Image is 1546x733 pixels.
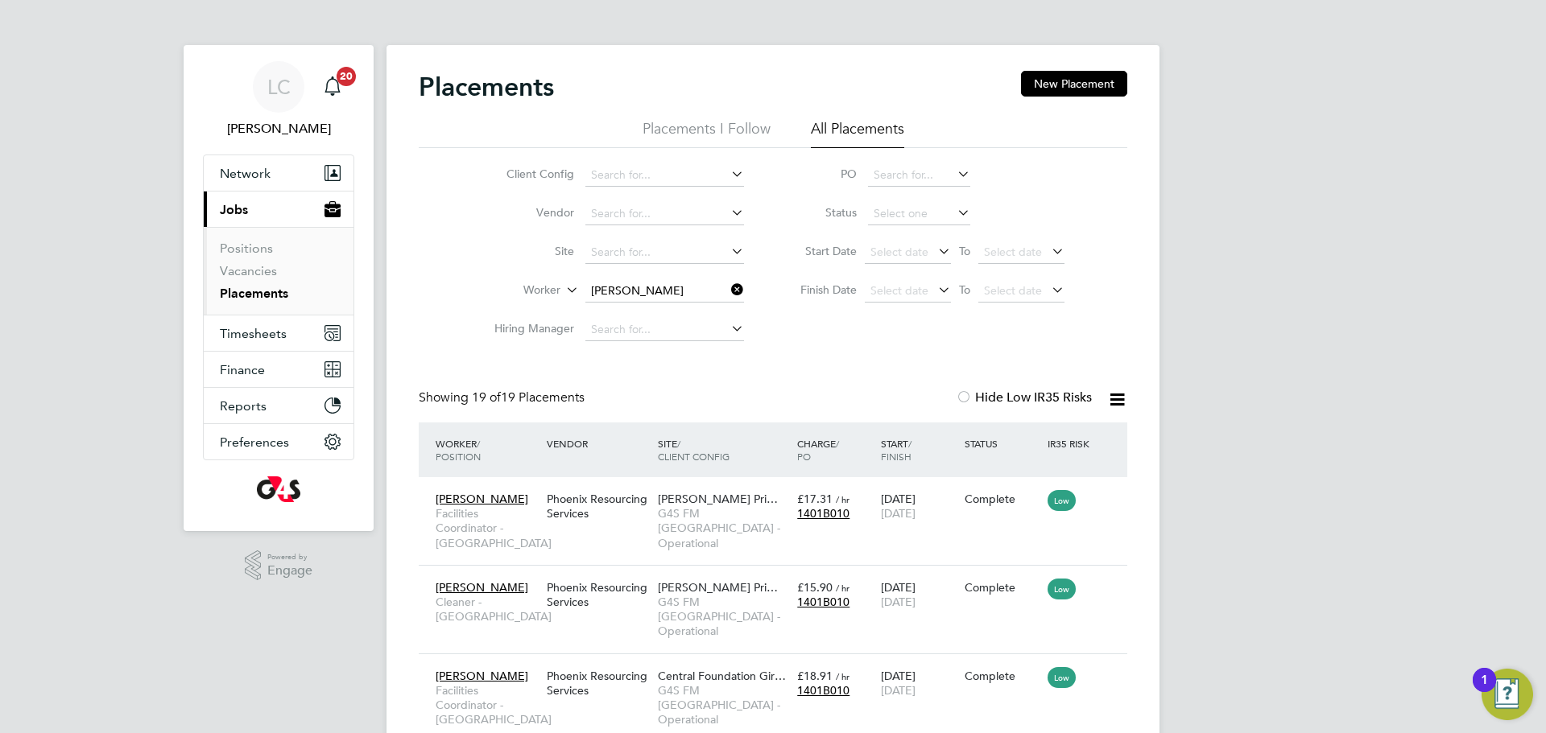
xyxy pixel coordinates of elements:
label: Client Config [482,167,574,181]
a: Positions [220,241,273,256]
h2: Placements [419,71,554,103]
span: £18.91 [797,669,833,683]
span: 1401B010 [797,595,849,609]
span: / hr [836,493,849,505]
button: New Placement [1021,71,1127,97]
a: 20 [316,61,349,113]
div: Showing [419,389,588,406]
input: Search for... [585,280,744,303]
span: / Finish [881,437,911,463]
span: 1401B010 [797,683,849,698]
div: Vendor [543,429,654,458]
input: Search for... [585,203,744,225]
span: £15.90 [797,580,833,595]
span: £17.31 [797,492,833,506]
span: Network [220,166,271,181]
img: g4s-logo-retina.png [257,476,300,502]
span: To [954,241,975,261]
input: Search for... [585,319,744,341]
span: [PERSON_NAME] Pri… [658,580,778,595]
span: Facilities Coordinator - [GEOGRAPHIC_DATA] [436,683,539,727]
div: Worker [432,429,543,471]
a: [PERSON_NAME]Facilities Coordinator - [GEOGRAPHIC_DATA]Phoenix Resourcing Services[PERSON_NAME] P... [432,483,1127,496]
span: Reports [220,398,267,414]
button: Open Resource Center, 1 new notification [1482,669,1533,720]
span: G4S FM [GEOGRAPHIC_DATA] - Operational [658,595,789,639]
a: Vacancies [220,263,277,278]
span: To [954,279,975,300]
span: Select date [870,283,928,298]
div: Charge [793,429,877,471]
input: Search for... [585,164,744,187]
a: Placements [220,286,288,301]
input: Search for... [868,164,970,187]
label: Start Date [784,244,857,258]
span: [PERSON_NAME] Pri… [658,492,778,506]
div: Status [961,429,1044,458]
span: 19 Placements [472,389,585,406]
input: Search for... [585,241,744,264]
a: [PERSON_NAME]Cleaner - [GEOGRAPHIC_DATA]Phoenix Resourcing Services[PERSON_NAME] Pri…G4S FM [GEOG... [432,571,1127,585]
div: Complete [965,492,1040,506]
span: Timesheets [220,326,287,341]
div: Jobs [204,227,353,315]
span: [DATE] [881,595,916,609]
button: Preferences [204,424,353,459]
span: / Client Config [658,437,730,463]
button: Reports [204,388,353,423]
label: Vendor [482,205,574,220]
a: Powered byEngage [245,550,313,581]
span: Facilities Coordinator - [GEOGRAPHIC_DATA] [436,506,539,550]
span: [DATE] [881,683,916,698]
div: [DATE] [877,661,961,706]
label: Site [482,244,574,258]
label: Finish Date [784,282,857,297]
span: 19 of [472,389,501,406]
div: Start [877,429,961,471]
input: Select one [868,203,970,225]
label: Status [784,205,857,220]
span: Select date [870,245,928,259]
span: [PERSON_NAME] [436,580,528,595]
label: Worker [468,282,560,299]
span: [DATE] [881,506,916,521]
div: Complete [965,669,1040,683]
span: / hr [836,670,849,682]
li: Placements I Follow [643,119,771,148]
span: [PERSON_NAME] [436,669,528,683]
span: 20 [337,67,356,86]
a: LC[PERSON_NAME] [203,61,354,138]
label: Hide Low IR35 Risks [956,389,1092,406]
span: Lilingxi Chen [203,119,354,138]
div: Site [654,429,793,471]
div: [DATE] [877,572,961,617]
span: Low [1048,490,1076,511]
button: Finance [204,352,353,387]
a: Go to home page [203,476,354,502]
div: [DATE] [877,484,961,529]
nav: Main navigation [184,45,374,531]
span: Jobs [220,202,248,217]
button: Jobs [204,191,353,227]
li: All Placements [811,119,904,148]
span: Preferences [220,434,289,450]
span: Cleaner - [GEOGRAPHIC_DATA] [436,595,539,624]
button: Network [204,155,353,191]
div: 1 [1481,680,1488,701]
span: 1401B010 [797,506,849,521]
span: Low [1048,579,1076,599]
div: Phoenix Resourcing Services [543,572,654,617]
span: G4S FM [GEOGRAPHIC_DATA] - Operational [658,683,789,727]
span: Select date [984,283,1042,298]
span: LC [267,76,291,97]
div: IR35 Risk [1044,429,1099,458]
span: Low [1048,667,1076,688]
span: Central Foundation Gir… [658,669,786,683]
div: Complete [965,580,1040,595]
div: Phoenix Resourcing Services [543,661,654,706]
span: Finance [220,362,265,377]
span: / hr [836,582,849,594]
span: G4S FM [GEOGRAPHIC_DATA] - Operational [658,506,789,550]
button: Timesheets [204,315,353,351]
label: PO [784,167,857,181]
